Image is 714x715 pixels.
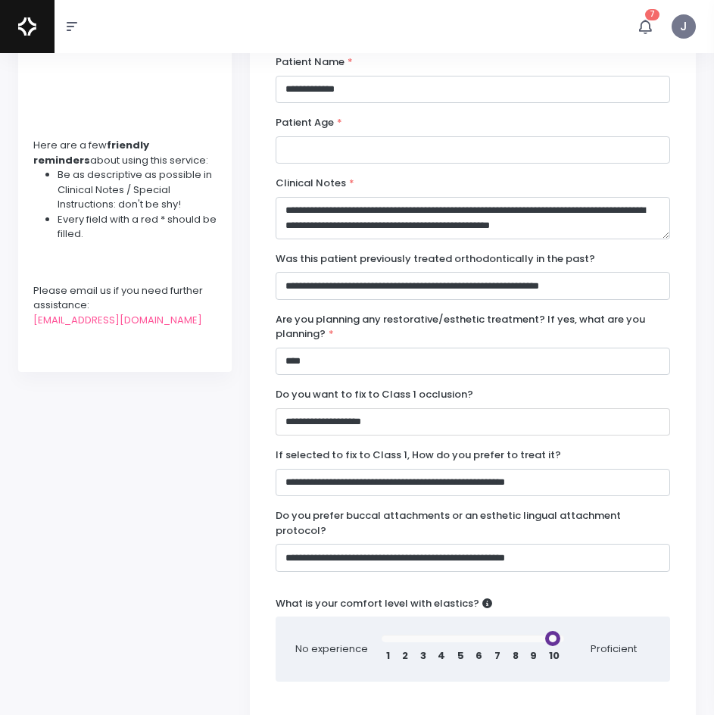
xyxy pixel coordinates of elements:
label: Was this patient previously treated orthodontically in the past? [276,251,595,267]
label: Are you planning any restorative/esthetic treatment? If yes, what are you planning? [276,312,670,342]
span: 8 [513,648,519,663]
span: 7 [645,9,659,20]
span: Proficient [576,642,652,657]
img: Logo Horizontal [18,11,36,42]
span: J [672,14,696,39]
span: 5 [457,648,464,663]
li: Be as descriptive as possible in Clinical Notes / Special Instructions: don't be shy! [58,167,217,212]
span: 6 [475,648,482,663]
label: If selected to fix to Class 1, How do you prefer to treat it? [276,448,561,463]
span: 4 [438,648,445,663]
label: Do you want to fix to Class 1 occlusion? [276,387,473,402]
label: Patient Age [276,115,342,130]
span: No experience [294,642,369,657]
li: Every field with a red * should be filled. [58,212,217,242]
label: Do you prefer buccal attachments or an esthetic lingual attachment protocol? [276,508,670,538]
a: [EMAIL_ADDRESS][DOMAIN_NAME] [33,313,202,327]
span: 7 [494,648,500,663]
label: What is your comfort level with elastics? [276,596,492,611]
span: 10 [549,648,560,663]
span: 3 [420,648,426,663]
label: Clinical Notes [276,176,354,191]
span: 1 [386,648,390,663]
span: 9 [530,648,537,663]
strong: friendly reminders [33,138,149,167]
div: Please email us if you need further assistance: [33,283,217,313]
label: Patient Name [276,55,353,70]
div: Here are a few about using this service: [33,138,217,167]
span: 2 [402,648,408,663]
